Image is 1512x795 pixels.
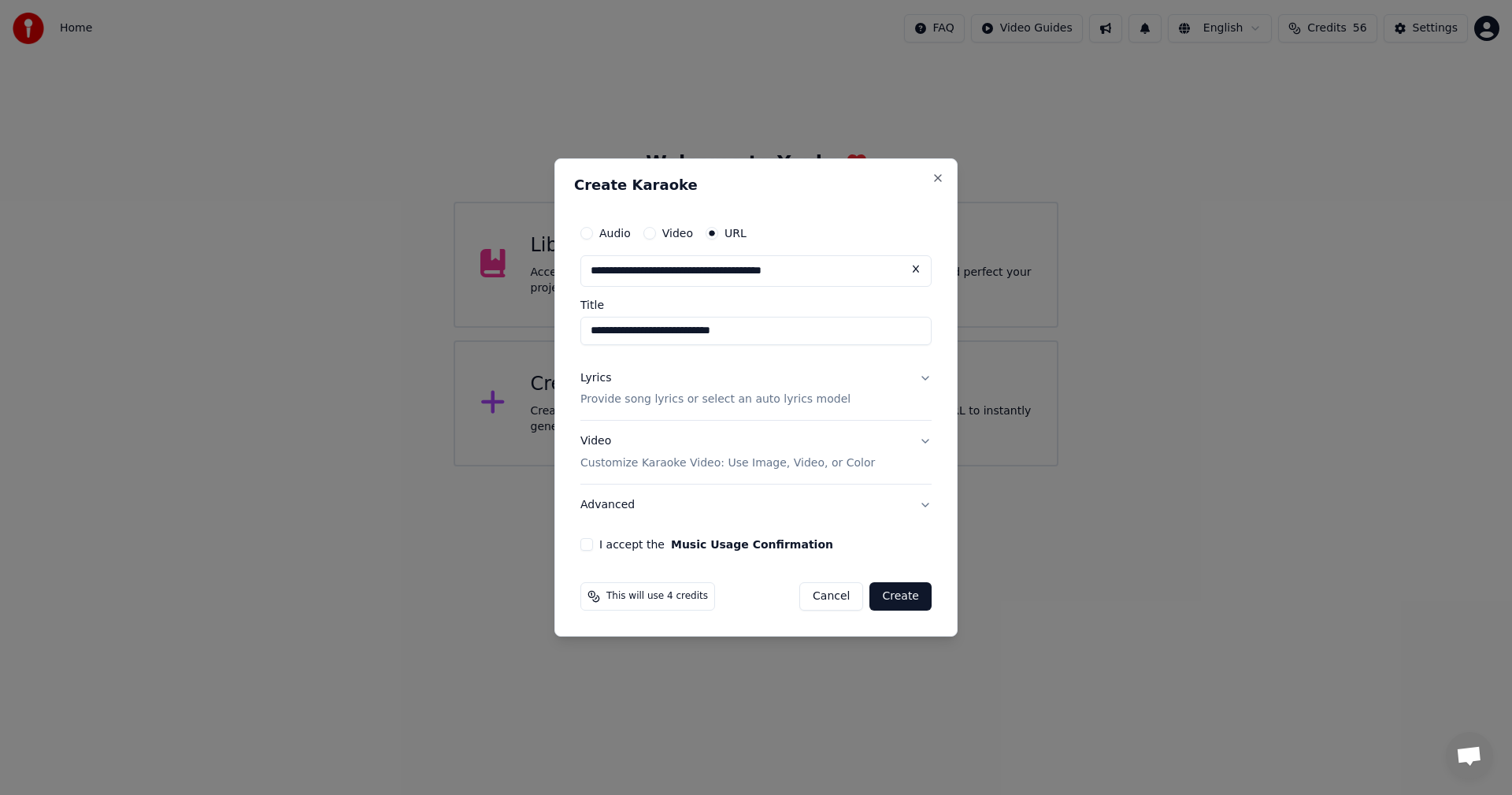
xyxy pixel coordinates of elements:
button: Advanced [580,485,932,526]
button: Create [869,582,932,611]
button: I accept the [671,539,833,550]
p: Customize Karaoke Video: Use Image, Video, or Color [580,455,875,471]
button: VideoCustomize Karaoke Video: Use Image, Video, or Color [580,422,932,485]
span: This will use 4 credits [606,590,708,603]
label: I accept the [599,539,833,550]
h2: Create Karaoke [574,178,938,192]
div: Video [580,434,875,472]
button: LyricsProvide song lyrics or select an auto lyrics model [580,358,932,421]
p: Provide song lyrics or select an auto lyrics model [580,392,850,408]
div: Lyrics [580,370,611,386]
button: Cancel [799,582,863,611]
label: Title [580,299,932,310]
label: Audio [599,228,631,239]
label: URL [724,228,747,239]
label: Video [662,228,693,239]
